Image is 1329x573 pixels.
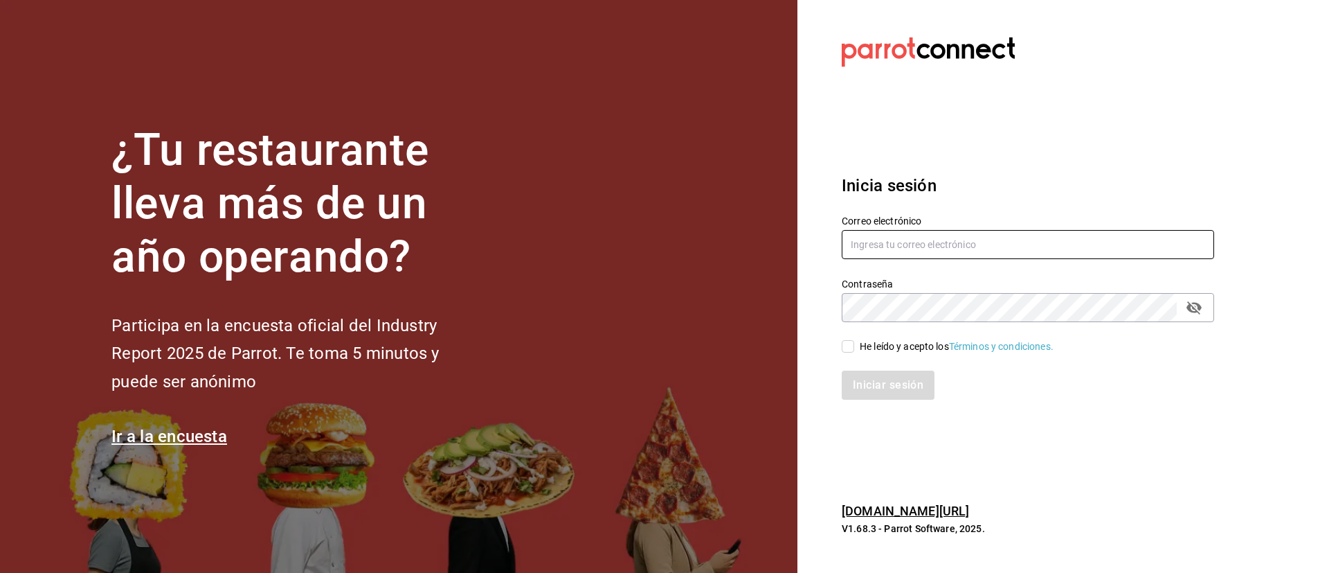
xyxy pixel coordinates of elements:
[842,216,1214,226] label: Correo electrónico
[111,427,227,446] a: Ir a la encuesta
[111,124,485,283] h1: ¿Tu restaurante lleva más de un año operando?
[842,279,1214,289] label: Contraseña
[842,504,969,518] a: [DOMAIN_NAME][URL]
[842,522,1214,536] p: V1.68.3 - Parrot Software, 2025.
[111,312,485,396] h2: Participa en la encuesta oficial del Industry Report 2025 de Parrot. Te toma 5 minutos y puede se...
[842,230,1214,259] input: Ingresa tu correo electrónico
[842,173,1214,198] h3: Inicia sesión
[860,340,1054,354] div: He leído y acepto los
[1182,296,1206,319] button: passwordField
[949,341,1054,352] a: Términos y condiciones.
